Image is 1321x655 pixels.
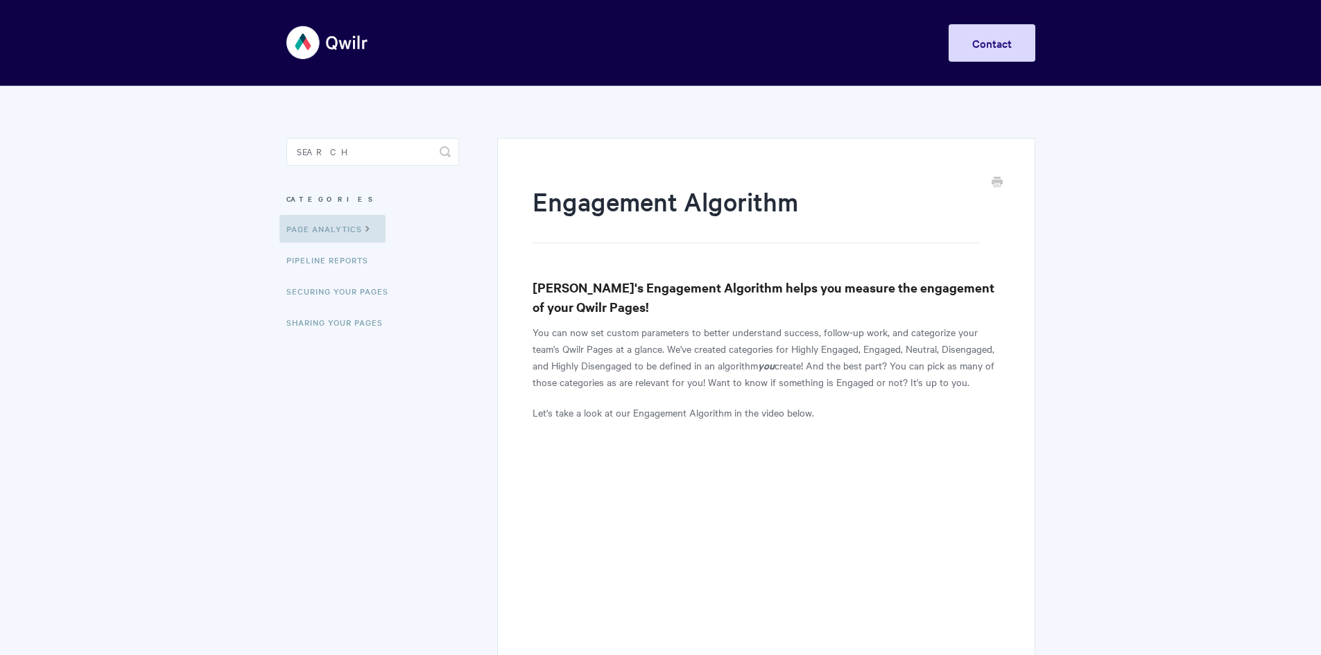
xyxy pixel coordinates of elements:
[758,358,775,372] strong: you
[533,184,978,243] h1: Engagement Algorithm
[533,324,999,390] p: You can now set custom parameters to better understand success, follow-up work, and categorize yo...
[286,186,459,211] h3: Categories
[286,17,369,69] img: Qwilr Help Center
[279,215,386,243] a: Page Analytics
[286,277,399,305] a: Securing Your Pages
[286,138,459,166] input: Search
[286,308,393,336] a: Sharing Your Pages
[533,278,999,317] h3: [PERSON_NAME]'s Engagement Algorithm helps you measure the engagement of your Qwilr Pages!
[992,175,1003,191] a: Print this Article
[533,404,999,421] p: Let's take a look at our Engagement Algorithm in the video below.
[949,24,1035,62] a: Contact
[286,246,379,274] a: Pipeline reports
